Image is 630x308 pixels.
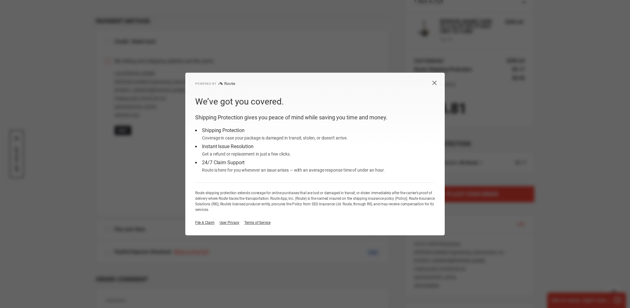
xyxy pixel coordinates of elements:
div: Instant Issue Resolution [202,143,291,150]
div: Route Logo [216,82,223,85]
div: We’ve got you covered. [195,95,435,108]
div: Powered by Route [185,82,235,85]
div: Shipping Protection [202,127,347,134]
a: User Privacy [220,220,240,225]
button: Open LiveChat chat widget [71,8,78,15]
div: Route shipping protection extends coverage for online purchases that are lost or damaged in trans... [195,190,435,212]
div: Coverage in case your package is damaged in transit, stolen, or doesn't arrive. [202,134,347,142]
div: describing dialogue box [185,73,445,235]
div: 24/7 Claim Support [202,159,385,166]
a: File A Claim [195,220,215,225]
div: Get a refund or replacement in just a few clicks. [202,150,291,158]
div: Close dialog button [432,80,445,85]
p: We're away right now. Please check back later! [9,9,70,14]
div: POWERED BY [195,82,216,85]
div: Shipping Protection gives you peace of mind while saving you time and money. [195,113,435,122]
div: Route is here for you whenever an issue arises — with an average response time of under an hour. [202,166,385,174]
a: Terms of Service [244,220,271,225]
